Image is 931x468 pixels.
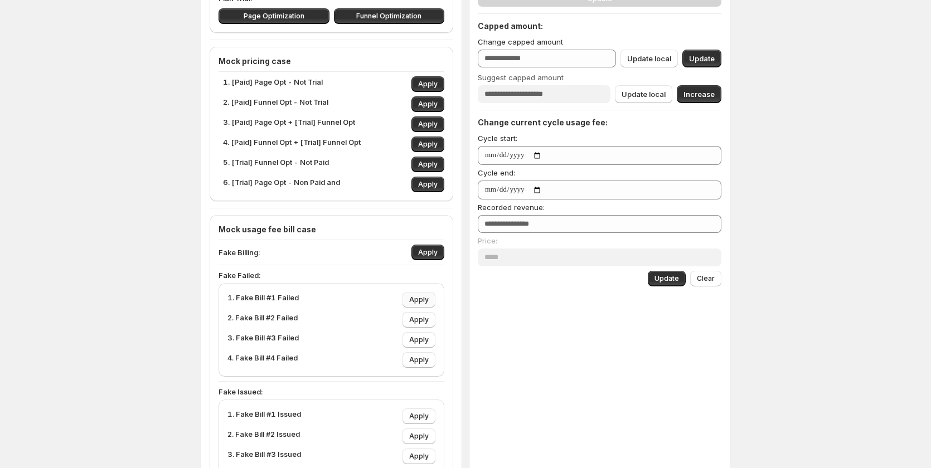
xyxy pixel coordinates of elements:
[227,292,299,308] p: 1. Fake Bill #1 Failed
[411,157,444,172] button: Apply
[409,295,429,304] span: Apply
[227,312,298,328] p: 2. Fake Bill #2 Failed
[227,408,301,424] p: 1. Fake Bill #1 Issued
[409,452,429,461] span: Apply
[409,355,429,364] span: Apply
[227,352,298,368] p: 4. Fake Bill #4 Failed
[697,274,715,283] span: Clear
[227,332,299,348] p: 3. Fake Bill #3 Failed
[411,96,444,112] button: Apply
[334,8,445,24] button: Funnel Optimization
[223,96,328,112] p: 2. [Paid] Funnel Opt - Not Trial
[620,50,678,67] button: Update local
[403,428,435,444] button: Apply
[227,448,301,464] p: 3. Fake Bill #3 Issued
[219,270,444,281] p: Fake Failed:
[223,76,323,92] p: 1. [Paid] Page Opt - Not Trial
[409,315,429,324] span: Apply
[690,271,721,286] button: Clear
[478,37,563,46] span: Change capped amount
[418,180,438,189] span: Apply
[219,386,444,397] p: Fake Issued:
[244,12,304,21] span: Page Optimization
[677,85,721,103] button: Increase
[403,332,435,348] button: Apply
[615,85,672,103] button: Update local
[219,8,329,24] button: Page Optimization
[418,100,438,109] span: Apply
[682,50,721,67] button: Update
[478,203,545,212] span: Recorded revenue:
[418,80,438,89] span: Apply
[478,117,721,128] h4: Change current cycle usage fee:
[409,432,429,441] span: Apply
[411,177,444,192] button: Apply
[403,292,435,308] button: Apply
[654,274,679,283] span: Update
[478,236,497,245] span: Price:
[403,408,435,424] button: Apply
[411,76,444,92] button: Apply
[689,53,715,64] span: Update
[403,352,435,368] button: Apply
[227,428,300,444] p: 2. Fake Bill #2 Issued
[219,247,260,258] p: Fake Billing:
[409,412,429,421] span: Apply
[622,89,666,100] span: Update local
[411,116,444,132] button: Apply
[683,89,715,100] span: Increase
[418,120,438,129] span: Apply
[223,116,355,132] p: 3. [Paid] Page Opt + [Trial] Funnel Opt
[478,73,564,82] span: Suggest capped amount
[648,271,686,286] button: Update
[418,140,438,149] span: Apply
[411,136,444,152] button: Apply
[356,12,421,21] span: Funnel Optimization
[478,168,515,177] span: Cycle end:
[418,248,438,257] span: Apply
[409,335,429,344] span: Apply
[478,134,517,143] span: Cycle start:
[478,21,721,32] h4: Capped amount:
[223,177,340,192] p: 6. [Trial] Page Opt - Non Paid and
[219,56,444,67] h4: Mock pricing case
[223,136,361,152] p: 4. [Paid] Funnel Opt + [Trial] Funnel Opt
[403,312,435,328] button: Apply
[411,245,444,260] button: Apply
[403,448,435,464] button: Apply
[627,53,671,64] span: Update local
[418,160,438,169] span: Apply
[223,157,329,172] p: 5. [Trial] Funnel Opt - Not Paid
[219,224,444,235] h4: Mock usage fee bill case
